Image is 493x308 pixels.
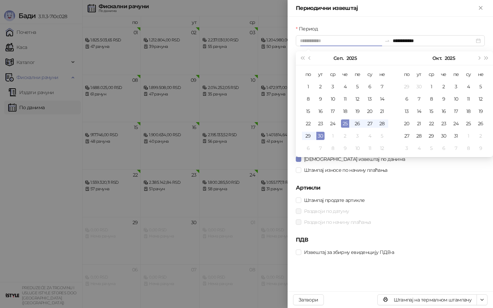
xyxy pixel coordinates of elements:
button: Следећа година (Control + right) [483,51,490,65]
div: 5 [378,132,386,140]
div: 4 [415,144,423,152]
td: 2025-10-01 [425,80,438,93]
th: че [438,68,450,80]
th: ср [425,68,438,80]
span: [DEMOGRAPHIC_DATA] извештај по данима [301,155,408,163]
th: су [462,68,475,80]
div: 6 [366,82,374,91]
span: Извештај за збирну евиденцију ПДВ-а [301,248,397,256]
td: 2025-10-12 [475,93,487,105]
div: 1 [329,132,337,140]
div: 2 [477,132,485,140]
div: 8 [427,95,435,103]
th: не [376,68,388,80]
td: 2025-10-06 [401,93,413,105]
div: 25 [464,119,472,128]
td: 2025-11-07 [450,142,462,154]
div: 8 [329,144,337,152]
div: 5 [427,144,435,152]
div: 6 [304,144,312,152]
div: 30 [415,82,423,91]
td: 2025-10-12 [376,142,388,154]
th: пе [351,68,364,80]
td: 2025-10-27 [401,130,413,142]
div: 1 [304,82,312,91]
td: 2025-10-09 [438,93,450,105]
div: 19 [353,107,362,115]
td: 2025-11-05 [425,142,438,154]
div: 12 [353,95,362,103]
td: 2025-09-11 [339,93,351,105]
div: 22 [304,119,312,128]
div: 11 [366,144,374,152]
td: 2025-09-29 [401,80,413,93]
td: 2025-09-06 [364,80,376,93]
div: 9 [341,144,349,152]
td: 2025-10-03 [351,130,364,142]
div: 11 [464,95,472,103]
div: 16 [316,107,325,115]
td: 2025-11-02 [475,130,487,142]
th: ут [413,68,425,80]
td: 2025-09-05 [351,80,364,93]
td: 2025-10-28 [413,130,425,142]
button: Изабери месец [333,51,343,65]
div: 15 [427,107,435,115]
td: 2025-10-26 [475,117,487,130]
div: 18 [464,107,472,115]
th: ср [327,68,339,80]
div: 6 [440,144,448,152]
input: Период [300,37,382,44]
div: 9 [316,95,325,103]
td: 2025-09-26 [351,117,364,130]
td: 2025-11-08 [462,142,475,154]
td: 2025-10-20 [401,117,413,130]
td: 2025-09-16 [314,105,327,117]
div: 3 [329,82,337,91]
td: 2025-10-03 [450,80,462,93]
div: 16 [440,107,448,115]
td: 2025-10-21 [413,117,425,130]
div: 30 [440,132,448,140]
div: 14 [378,95,386,103]
div: 13 [366,95,374,103]
div: 7 [378,82,386,91]
td: 2025-11-09 [475,142,487,154]
td: 2025-10-05 [475,80,487,93]
div: 30 [316,132,325,140]
td: 2025-09-09 [314,93,327,105]
div: 2 [316,82,325,91]
div: 26 [353,119,362,128]
div: 28 [415,132,423,140]
div: 17 [452,107,460,115]
td: 2025-09-22 [302,117,314,130]
button: Изабери месец [432,51,442,65]
div: 10 [329,95,337,103]
td: 2025-10-16 [438,105,450,117]
div: 24 [329,119,337,128]
td: 2025-10-18 [462,105,475,117]
td: 2025-09-01 [302,80,314,93]
div: 15 [304,107,312,115]
span: Раздвоји по датуму [301,207,352,215]
div: 4 [341,82,349,91]
div: 4 [464,82,472,91]
td: 2025-10-31 [450,130,462,142]
div: 29 [427,132,435,140]
div: 9 [440,95,448,103]
div: 1 [427,82,435,91]
div: 18 [341,107,349,115]
span: to [384,38,390,43]
div: 7 [452,144,460,152]
td: 2025-10-07 [413,93,425,105]
th: не [475,68,487,80]
div: 8 [464,144,472,152]
div: 20 [366,107,374,115]
div: 10 [353,144,362,152]
td: 2025-09-20 [364,105,376,117]
td: 2025-10-01 [327,130,339,142]
td: 2025-09-14 [376,93,388,105]
div: 10 [452,95,460,103]
td: 2025-10-10 [450,93,462,105]
h5: Артикли [296,184,485,192]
